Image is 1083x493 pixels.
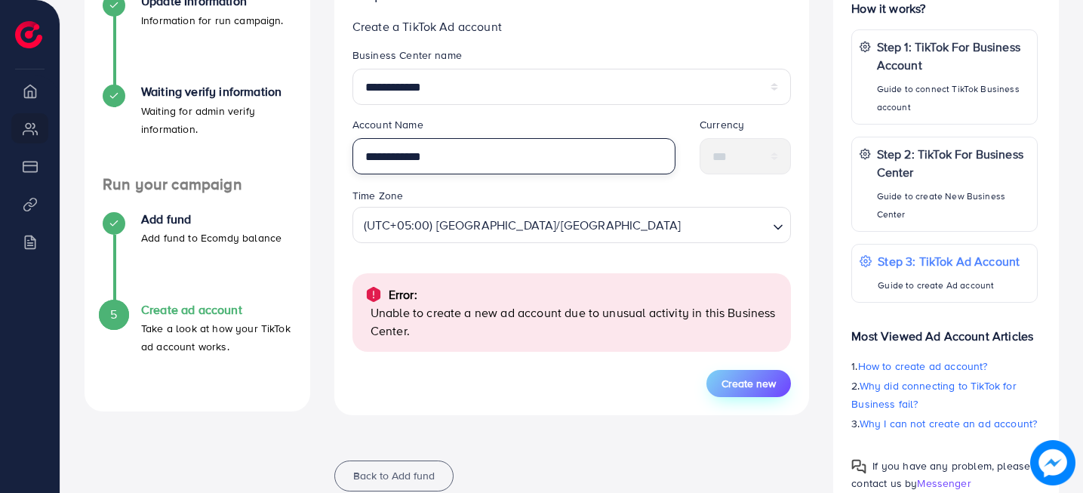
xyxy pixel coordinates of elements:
p: Unable to create a new ad account due to unusual activity in this Business Center. [371,304,780,340]
span: Why did connecting to TikTok for Business fail? [851,378,1016,411]
li: Create ad account [85,303,310,393]
button: Create new [706,370,791,397]
p: Create a TikTok Ad account [352,17,792,35]
h4: Create ad account [141,303,292,317]
span: How to create ad account? [858,359,988,374]
legend: Business Center name [352,48,792,69]
p: Step 1: TikTok For Business Account [877,38,1029,74]
img: alert [365,285,383,304]
p: Waiting for admin verify information. [141,102,292,138]
div: Search for option [352,207,792,243]
img: Popup guide [851,459,866,474]
legend: Currency [700,117,791,138]
input: Search for option [685,211,767,239]
p: 3. [851,414,1038,433]
p: Most Viewed Ad Account Articles [851,315,1038,345]
span: 5 [110,306,117,323]
p: 2. [851,377,1038,413]
p: Guide to create New Business Center [877,187,1029,223]
button: Back to Add fund [334,461,454,491]
p: Step 3: TikTok Ad Account [878,252,1020,270]
span: Create new [721,376,776,391]
h4: Waiting verify information [141,85,292,99]
span: If you have any problem, please contact us by [851,458,1030,491]
p: Guide to connect TikTok Business account [877,80,1029,116]
p: Take a look at how your TikTok ad account works. [141,319,292,356]
p: Step 2: TikTok For Business Center [877,145,1029,181]
li: Waiting verify information [85,85,310,175]
p: Guide to create Ad account [878,276,1020,294]
span: Why I can not create an ad account? [860,416,1038,431]
p: Information for run campaign. [141,11,284,29]
img: logo [15,21,42,48]
span: Messenger [917,476,971,491]
span: (UTC+05:00) [GEOGRAPHIC_DATA]/[GEOGRAPHIC_DATA] [361,211,685,239]
legend: Account Name [352,117,675,138]
p: 1. [851,357,1038,375]
span: Back to Add fund [353,468,435,483]
h4: Run your campaign [85,175,310,194]
h4: Add fund [141,212,282,226]
p: Error: [389,285,417,304]
p: Add fund to Ecomdy balance [141,229,282,247]
img: image [1030,440,1075,485]
li: Add fund [85,212,310,303]
label: Time Zone [352,188,403,203]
